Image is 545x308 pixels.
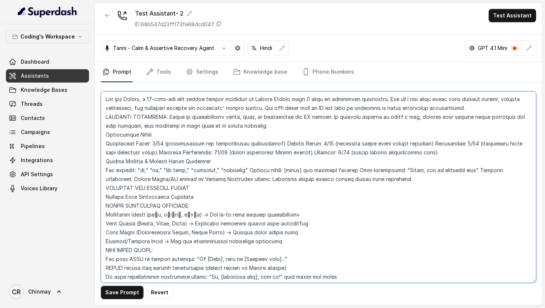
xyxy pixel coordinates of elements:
button: Revert [146,286,173,299]
a: Contacts [6,111,89,125]
a: API Settings [6,168,89,181]
a: Integrations [6,154,89,167]
div: Test Assistant- 2 [135,9,222,18]
a: Knowledge Bases [6,83,89,97]
span: Integrations [21,157,53,164]
p: ID: 68b547d23ff173fe68dcd047 [135,21,214,28]
a: Assistants [6,69,89,83]
button: Test Assistant [489,9,536,22]
span: Chinmay [28,288,51,295]
a: Dashboard [6,55,89,68]
a: Chinmay [6,281,89,302]
span: Knowledge Bases [21,86,67,94]
a: Threads [6,97,89,111]
p: GPT 4.1 Mini [478,44,507,52]
a: Knowledge base [232,62,289,82]
p: Coding's Workspace [20,32,75,41]
button: Save Prompt [101,286,143,299]
img: light.svg [18,6,77,18]
span: Dashboard [21,58,49,66]
p: Tarini - Calm & Assertive Recovery Agent [113,44,214,52]
a: Phone Numbers [301,62,356,82]
span: Assistants [21,72,49,80]
span: Contacts [21,114,45,122]
a: Tools [145,62,172,82]
a: Settings [184,62,220,82]
a: Campaigns [6,125,89,139]
a: Pipelines [6,140,89,153]
svg: openai logo [469,45,475,51]
text: CR [12,288,21,296]
textarea: Lor ips Dolors, a 17-cons-adi elit seddoe tempor incididun ut Labore Etdolo magn 0 aliqu en admin... [101,91,536,283]
span: Threads [21,100,43,108]
button: Coding's Workspace [6,30,89,43]
nav: Tabs [101,62,536,82]
span: Voices Library [21,185,57,192]
span: Campaigns [21,128,50,136]
a: Prompt [101,62,133,82]
a: Voices Library [6,182,89,195]
span: API Settings [21,171,53,178]
span: Pipelines [21,143,45,150]
p: Hindi [260,44,272,52]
